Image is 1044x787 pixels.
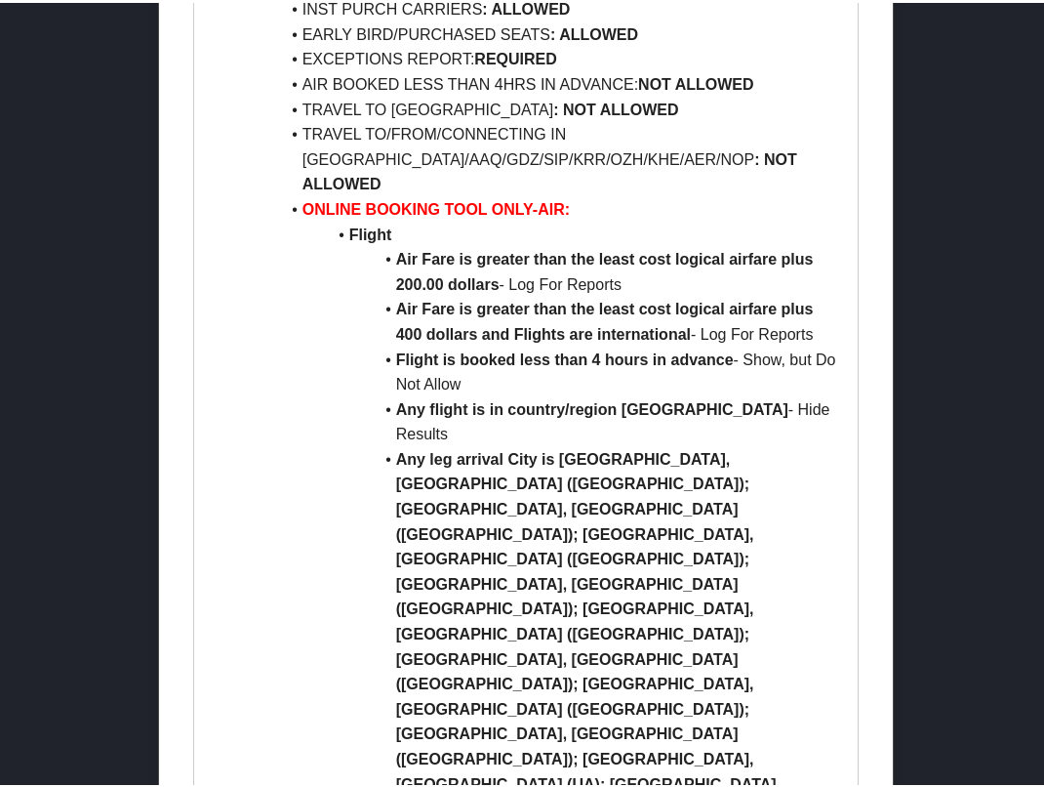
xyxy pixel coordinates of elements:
[474,48,556,64] strong: REQUIRED
[232,119,844,194] li: TRAVEL TO/FROM/CONNECTING IN [GEOGRAPHIC_DATA]/AAQ/GDZ/SIP/KRR/OZH/KHE/AER/NOP
[232,44,844,69] li: EXCEPTIONS REPORT:
[302,198,570,215] strong: ONLINE BOOKING TOOL ONLY-AIR:
[232,20,844,45] li: EARLY BIRD/PURCHASED SEATS
[396,349,734,365] strong: Flight is booked less than 4 hours in advance
[232,345,844,394] li: - Show, but Do Not Allow
[396,398,788,415] strong: Any flight is in country/region [GEOGRAPHIC_DATA]
[232,69,844,95] li: AIR BOOKED LESS THAN 4HRS IN ADVANCE:
[396,298,818,340] strong: Air Fare is greater than the least cost logical airfare plus 400 dollars and Flights are internat...
[349,224,392,240] strong: Flight
[638,73,754,90] strong: NOT ALLOWED
[550,23,638,40] strong: : ALLOWED
[396,248,818,290] strong: Air Fare is greater than the least cost logical airfare plus 200.00 dollars
[553,99,678,115] strong: : NOT ALLOWED
[232,95,844,120] li: TRAVEL TO [GEOGRAPHIC_DATA]
[232,244,844,294] li: - Log For Reports
[232,294,844,344] li: - Log For Reports
[232,394,844,444] li: - Hide Results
